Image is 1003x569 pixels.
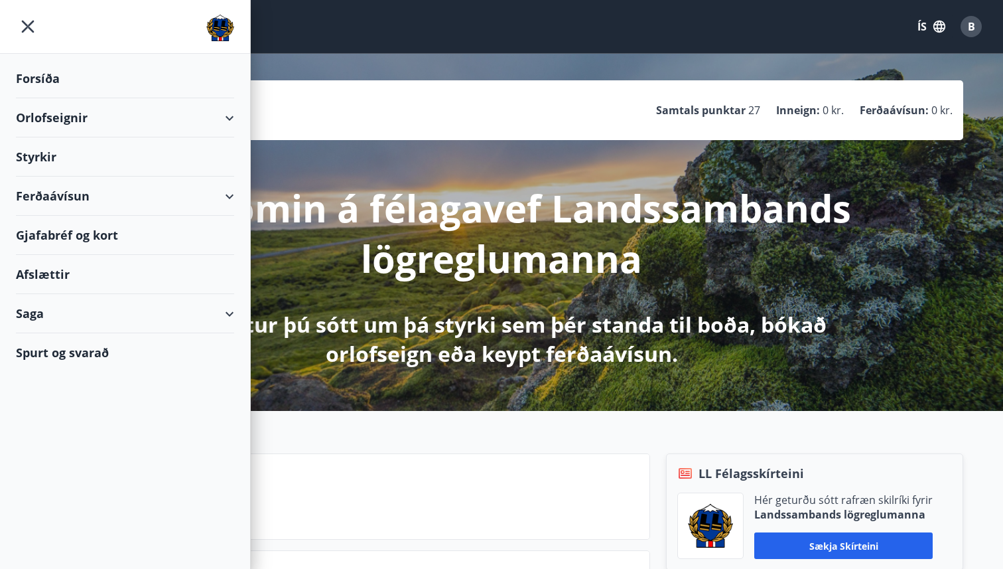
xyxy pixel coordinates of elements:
button: ÍS [910,15,953,39]
div: Saga [16,294,234,333]
p: Velkomin á félagavef Landssambands lögreglumanna [151,183,852,284]
p: Samtals punktar [656,103,746,118]
div: Ferðaávísun [16,177,234,216]
div: Afslættir [16,255,234,294]
button: menu [16,15,40,39]
img: union_logo [206,15,234,41]
button: Sækja skírteini [754,532,933,559]
div: Forsíða [16,59,234,98]
span: LL Félagsskírteini [699,465,804,482]
div: Spurt og svarað [16,333,234,372]
img: 1cqKbADZNYZ4wXUG0EC2JmCwhQh0Y6EN22Kw4FTY.png [688,504,733,548]
span: B [968,19,975,34]
p: Hér getur þú sótt um þá styrki sem þér standa til boða, bókað orlofseign eða keypt ferðaávísun. [151,310,852,368]
p: Inneign : [776,103,820,118]
span: 0 kr. [823,103,844,118]
p: Næstu helgi [137,487,639,510]
p: Landssambands lögreglumanna [754,507,933,522]
div: Styrkir [16,137,234,177]
span: 0 kr. [931,103,953,118]
p: Ferðaávísun : [860,103,929,118]
p: Hér geturðu sótt rafræn skilríki fyrir [754,493,933,507]
button: B [955,11,987,42]
span: 27 [748,103,760,118]
div: Gjafabréf og kort [16,216,234,255]
div: Orlofseignir [16,98,234,137]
